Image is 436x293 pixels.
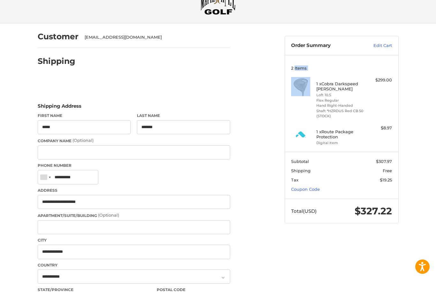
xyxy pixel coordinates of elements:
[367,125,392,131] div: $8.97
[38,32,79,42] h2: Customer
[383,168,392,173] span: Free
[316,129,365,140] h4: 1 x Route Package Protection
[355,205,392,217] span: $327.22
[376,159,392,164] span: $307.97
[72,138,94,143] small: (Optional)
[380,177,392,182] span: $19.25
[316,108,365,119] li: Shaft *HZRDUS Red CB 50 (STOCK)
[38,163,230,168] label: Phone Number
[316,98,365,103] li: Flex Regular
[316,140,365,146] li: Digital Item
[291,168,311,173] span: Shipping
[38,188,230,193] label: Address
[38,287,151,293] label: State/Province
[38,262,230,268] label: Country
[291,208,317,214] span: Total (USD)
[291,66,392,71] h3: 2 Items
[291,42,360,49] h3: Order Summary
[38,212,230,219] label: Apartment/Suite/Building
[291,177,298,182] span: Tax
[360,42,392,49] a: Edit Cart
[316,103,365,108] li: Hand Right-Handed
[38,137,230,144] label: Company Name
[98,212,119,218] small: (Optional)
[137,113,230,119] label: Last Name
[316,92,365,98] li: Loft 10.5
[38,103,81,113] legend: Shipping Address
[291,159,309,164] span: Subtotal
[316,81,365,92] h4: 1 x Cobra Darkspeed [PERSON_NAME]
[291,187,320,192] a: Coupon Code
[38,56,75,66] h2: Shipping
[38,237,230,243] label: City
[367,77,392,83] div: $299.00
[157,287,230,293] label: Postal Code
[85,34,224,41] div: [EMAIL_ADDRESS][DOMAIN_NAME]
[38,113,131,119] label: First Name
